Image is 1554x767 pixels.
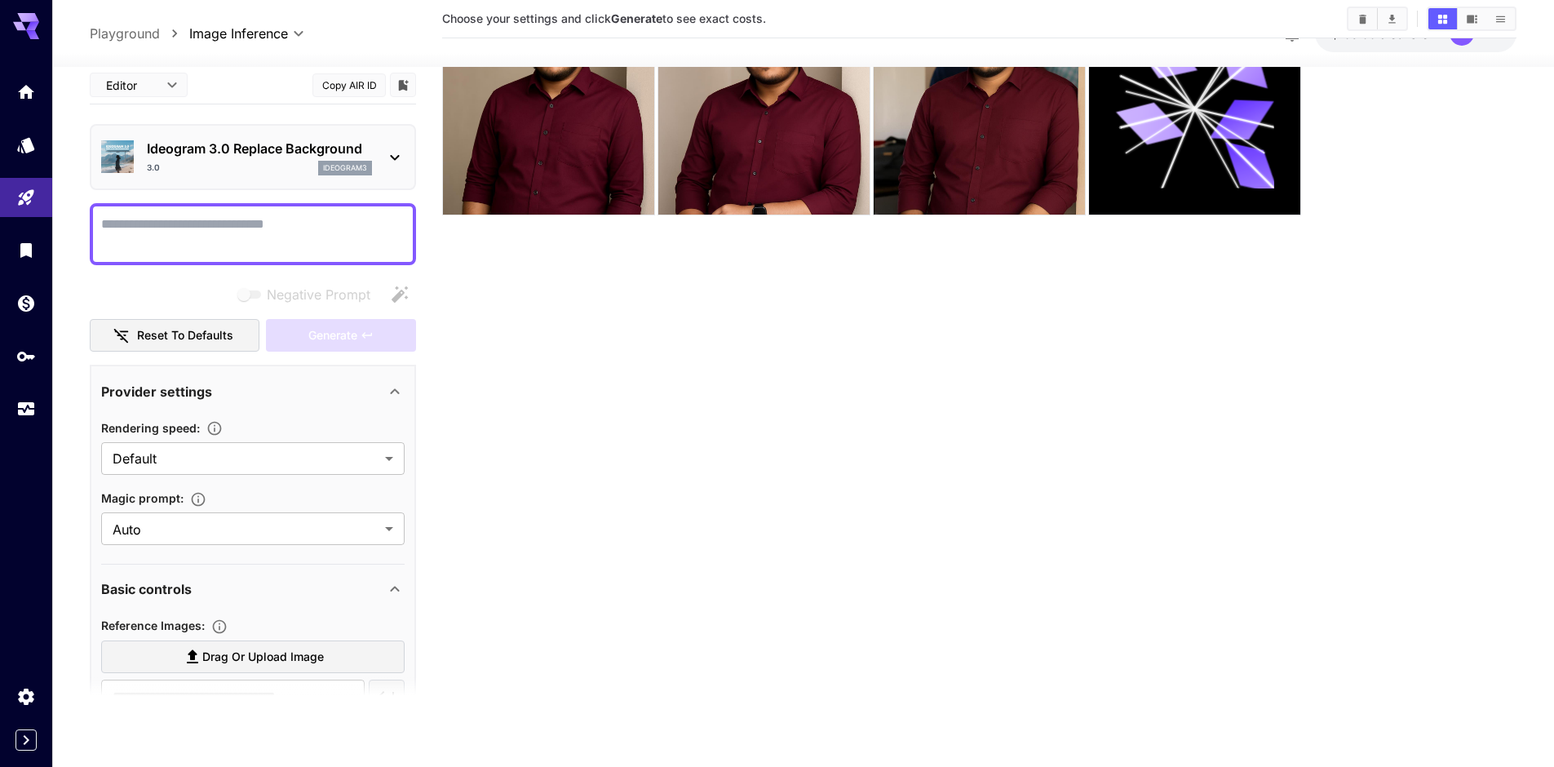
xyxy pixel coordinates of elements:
button: Copy AIR ID [312,73,386,97]
p: Provider settings [101,382,212,401]
p: 3.0 [147,162,160,174]
div: Playground [16,188,36,208]
span: Drag or upload image [202,647,324,667]
span: Editor [106,77,157,94]
span: $106.00 [1331,27,1379,41]
div: Wallet [16,293,36,313]
label: Drag or upload image [101,641,405,674]
div: Show images in grid viewShow images in video viewShow images in list view [1427,7,1516,31]
img: Z [658,3,870,215]
div: Home [16,82,36,102]
button: Download All [1378,8,1406,29]
div: Provider settings [101,372,405,411]
p: Basic controls [101,579,192,599]
button: Show images in list view [1486,8,1515,29]
span: credits left [1379,27,1437,41]
div: Please upload seed image [266,319,416,352]
div: Settings [16,686,36,707]
span: Auto [113,520,379,539]
div: Clear ImagesDownload All [1347,7,1408,31]
b: Generate [611,11,662,25]
button: Show images in video view [1458,8,1486,29]
button: Clear Images [1348,8,1377,29]
span: Magic prompt : [101,491,184,505]
a: Playground [90,24,160,43]
div: Library [16,240,36,260]
div: Basic controls [101,570,405,609]
img: 2Q== [443,3,654,215]
span: Default [113,449,379,468]
nav: breadcrumb [90,24,189,43]
span: Reference Images : [101,618,205,632]
div: Models [16,135,36,155]
div: Usage [16,399,36,419]
div: API Keys [16,346,36,366]
span: Rendering speed : [101,421,200,435]
span: Negative prompts are not compatible with the selected model. [234,284,383,304]
p: Ideogram 3.0 Replace Background [147,139,372,158]
span: Choose your settings and click to see exact costs. [442,11,766,25]
span: Image Inference [189,24,288,43]
button: Show images in grid view [1428,8,1457,29]
span: Negative Prompt [267,285,370,304]
button: Upload a reference image to guide the result. This is needed for Image-to-Image or Inpainting. Su... [205,618,234,635]
button: Expand sidebar [15,729,37,751]
button: Add to library [396,75,410,95]
img: Z [874,3,1085,215]
div: Ideogram 3.0 Replace Background3.0ideogram3 [101,132,405,182]
button: Reset to defaults [90,319,259,352]
p: ideogram3 [323,162,367,174]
